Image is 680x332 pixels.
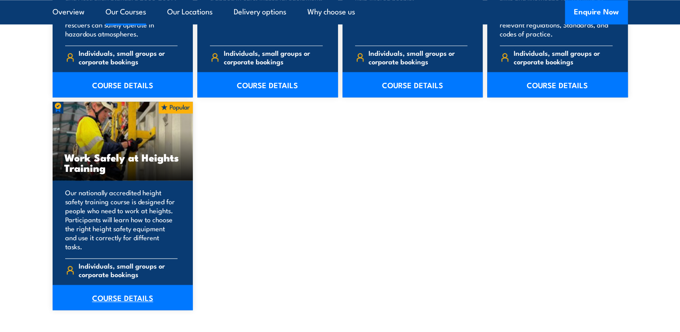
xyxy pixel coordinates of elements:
[65,188,178,251] p: Our nationally accredited height safety training course is designed for people who need to work a...
[514,49,613,66] span: Individuals, small groups or corporate bookings
[487,72,628,97] a: COURSE DETAILS
[79,49,178,66] span: Individuals, small groups or corporate bookings
[53,285,193,310] a: COURSE DETAILS
[197,72,338,97] a: COURSE DETAILS
[64,152,182,173] h3: Work Safely at Heights Training
[79,261,178,278] span: Individuals, small groups or corporate bookings
[342,72,483,97] a: COURSE DETAILS
[369,49,467,66] span: Individuals, small groups or corporate bookings
[53,72,193,97] a: COURSE DETAILS
[224,49,323,66] span: Individuals, small groups or corporate bookings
